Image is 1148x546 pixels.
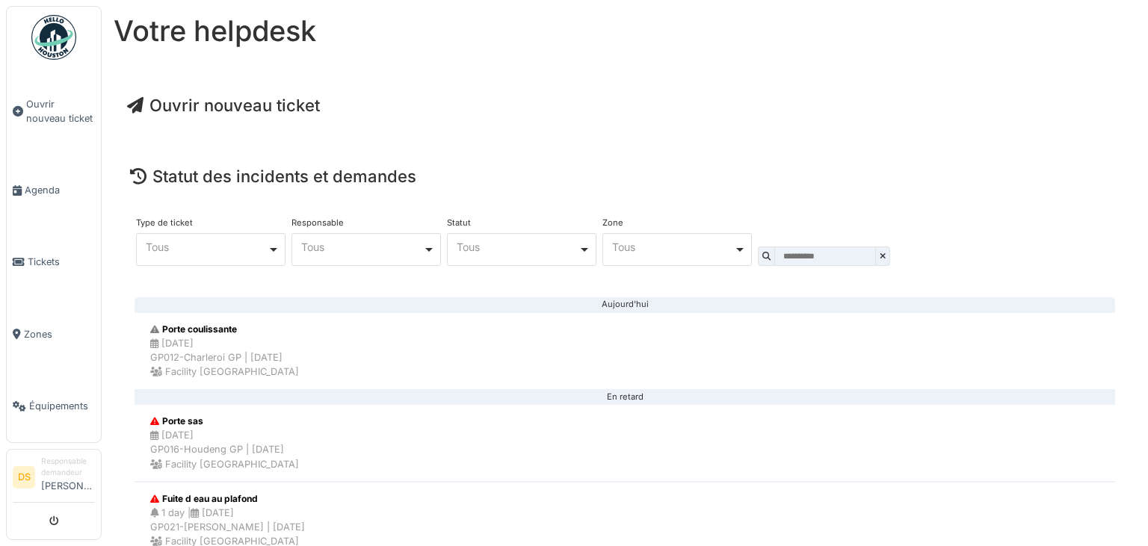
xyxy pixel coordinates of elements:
label: Statut [447,219,471,227]
div: En retard [146,397,1103,398]
h4: Statut des incidents et demandes [130,167,1120,186]
div: [DATE] GP016-Houdeng GP | [DATE] Facility [GEOGRAPHIC_DATA] [150,428,299,471]
li: DS [13,466,35,488]
span: Tickets [28,255,95,269]
div: Tous [146,243,268,251]
li: [PERSON_NAME] [41,456,95,499]
div: Fuite d eau au plafond [150,492,305,506]
div: Aujourd'hui [146,304,1103,305]
a: Porte coulissante [DATE]GP012-Charleroi GP | [DATE] Facility [GEOGRAPHIC_DATA] [135,312,1115,390]
a: Zones [7,298,101,370]
div: Responsable demandeur [41,456,95,479]
div: Tous [612,243,734,251]
span: Équipements [29,399,95,413]
img: Badge_color-CXgf-gQk.svg [31,15,76,60]
div: Porte coulissante [150,323,299,336]
a: DS Responsable demandeur[PERSON_NAME] [13,456,95,503]
span: Ouvrir nouveau ticket [26,97,95,125]
span: Zones [24,327,95,341]
a: Porte sas [DATE]GP016-Houdeng GP | [DATE] Facility [GEOGRAPHIC_DATA] [135,404,1115,482]
a: Ouvrir nouveau ticket [127,96,320,115]
span: Agenda [25,183,95,197]
a: Ouvrir nouveau ticket [7,68,101,155]
div: [DATE] GP012-Charleroi GP | [DATE] Facility [GEOGRAPHIC_DATA] [150,336,299,379]
div: Tous [301,243,423,251]
a: Agenda [7,155,101,226]
label: Responsable [291,219,344,227]
label: Type de ticket [136,219,193,227]
div: Porte sas [150,415,299,428]
label: Zone [602,219,623,227]
div: Tous [457,243,578,251]
a: Équipements [7,370,101,442]
a: Tickets [7,226,101,298]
